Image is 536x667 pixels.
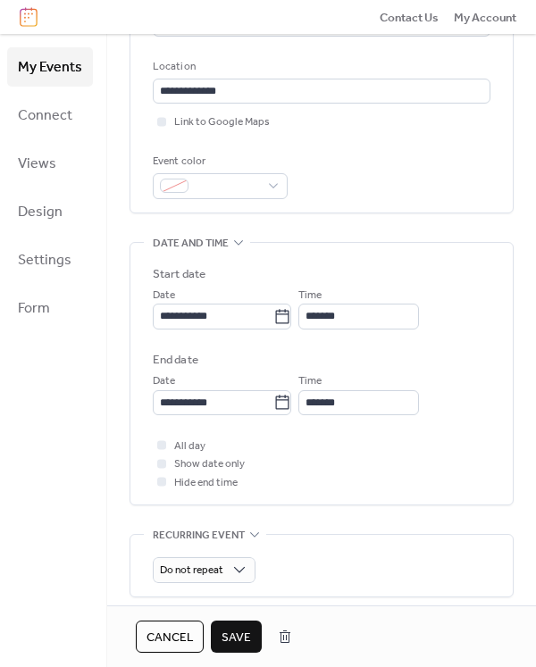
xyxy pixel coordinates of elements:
[147,629,193,646] span: Cancel
[153,153,284,171] div: Event color
[18,102,72,130] span: Connect
[18,198,63,227] span: Design
[153,234,229,252] span: Date and time
[153,351,198,369] div: End date
[7,47,93,87] a: My Events
[174,474,238,492] span: Hide end time
[18,54,82,82] span: My Events
[18,246,71,275] span: Settings
[160,560,223,580] span: Do not repeat
[174,455,245,473] span: Show date only
[7,288,93,328] a: Form
[18,150,56,179] span: Views
[18,295,50,323] span: Form
[7,192,93,231] a: Design
[136,621,204,653] button: Cancel
[380,9,439,27] span: Contact Us
[153,265,205,283] div: Start date
[7,144,93,183] a: Views
[298,372,322,390] span: Time
[7,96,93,135] a: Connect
[174,438,205,455] span: All day
[454,9,516,27] span: My Account
[174,113,270,131] span: Link to Google Maps
[298,287,322,304] span: Time
[20,7,38,27] img: logo
[153,287,175,304] span: Date
[153,58,487,76] div: Location
[7,240,93,279] a: Settings
[153,527,245,545] span: Recurring event
[454,8,516,26] a: My Account
[380,8,439,26] a: Contact Us
[222,629,251,646] span: Save
[211,621,262,653] button: Save
[153,372,175,390] span: Date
